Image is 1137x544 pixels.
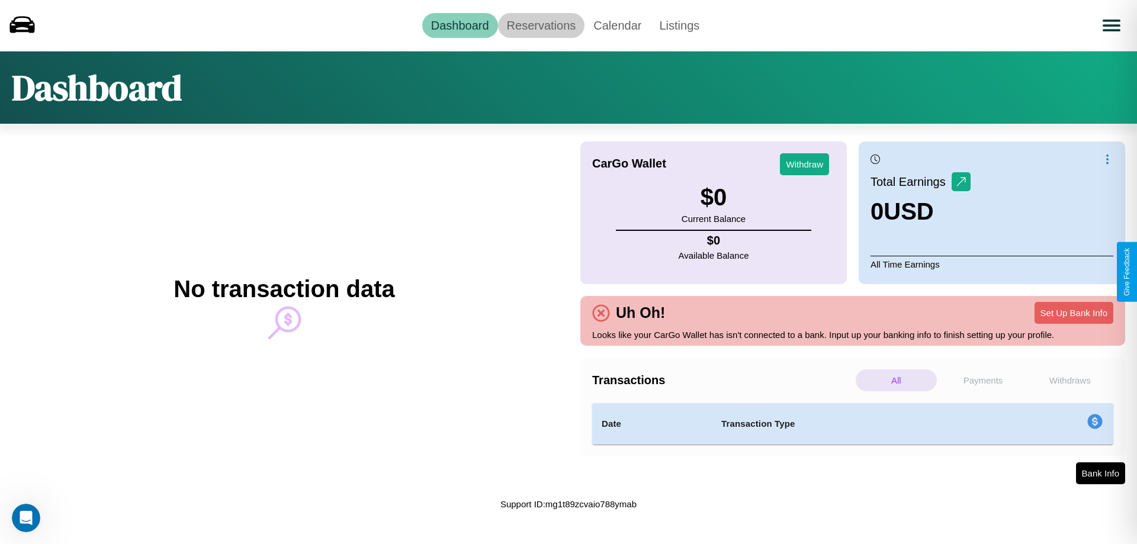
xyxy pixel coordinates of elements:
h4: CarGo Wallet [592,157,666,170]
h4: Transactions [592,374,853,387]
p: Available Balance [679,247,749,263]
iframe: Intercom live chat [12,504,40,532]
h1: Dashboard [12,63,182,112]
button: Withdraw [780,153,829,175]
p: Total Earnings [871,171,952,192]
a: Listings [650,13,708,38]
h4: Transaction Type [721,417,990,431]
div: Give Feedback [1123,248,1131,296]
h3: $ 0 [682,184,746,211]
h4: $ 0 [679,234,749,247]
p: All [856,369,937,391]
button: Bank Info [1076,462,1125,484]
p: Looks like your CarGo Wallet has isn't connected to a bank. Input up your banking info to finish ... [592,327,1113,343]
p: Current Balance [682,211,746,227]
p: Payments [943,369,1024,391]
p: Withdraws [1029,369,1110,391]
h3: 0 USD [871,198,971,225]
p: All Time Earnings [871,256,1113,272]
a: Dashboard [422,13,498,38]
h2: No transaction data [174,276,394,302]
a: Reservations [498,13,585,38]
p: Support ID: mg1t89zcvaio788ymab [500,496,637,512]
a: Calendar [584,13,650,38]
table: simple table [592,403,1113,445]
h4: Date [602,417,702,431]
button: Set Up Bank Info [1035,302,1113,324]
h4: Uh Oh! [610,304,671,321]
button: Open menu [1095,9,1128,42]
